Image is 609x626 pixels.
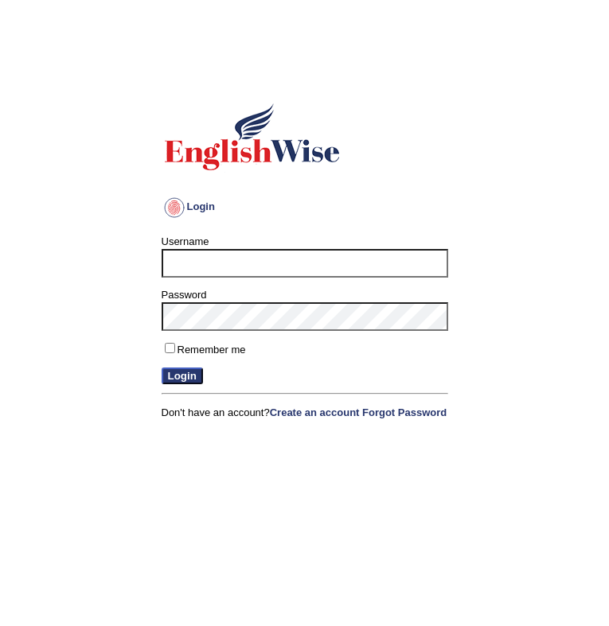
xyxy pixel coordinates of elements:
label: Remember me [162,344,246,356]
a: Forgot Password [362,406,447,418]
button: Login [162,367,203,384]
label: Username [162,235,209,247]
a: Create an account [270,406,360,418]
label: Password [162,289,207,301]
p: Don't have an account? [162,405,448,420]
img: Logo of English Wise sign in for intelligent practice with AI [162,101,343,173]
input: Remember me [165,343,175,353]
h4: Login [162,195,448,220]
